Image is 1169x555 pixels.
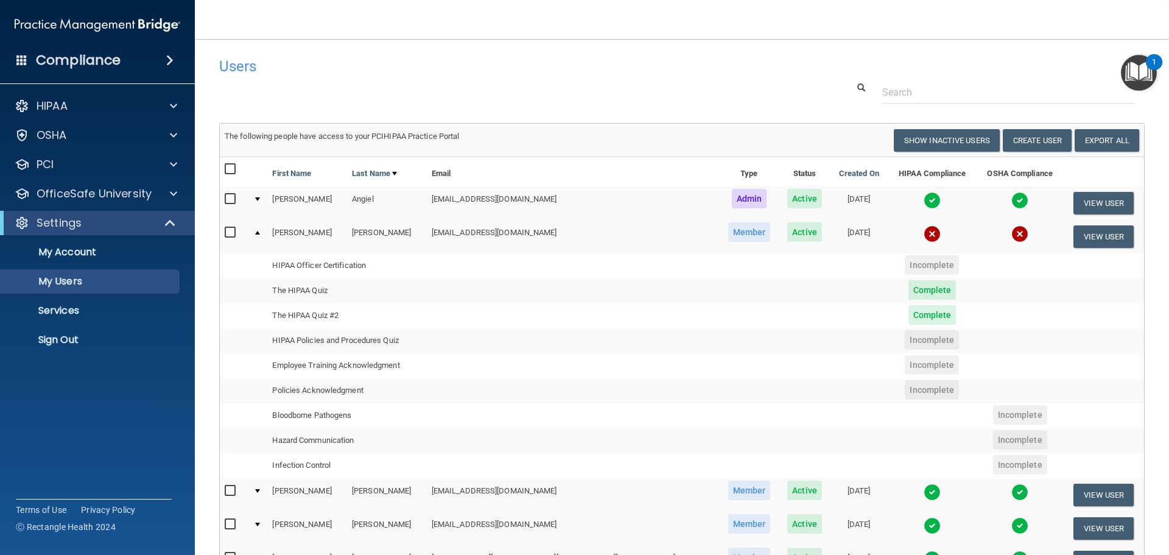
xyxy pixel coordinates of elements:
[787,514,822,534] span: Active
[779,157,830,186] th: Status
[352,166,397,181] a: Last Name
[1073,192,1134,214] button: View User
[15,186,177,201] a: OfficeSafe University
[924,192,941,209] img: tick.e7d51cea.svg
[993,405,1047,425] span: Incomplete
[958,468,1154,517] iframe: Drift Widget Chat Controller
[37,216,82,230] p: Settings
[267,353,426,378] td: Employee Training Acknowledgment
[81,504,136,516] a: Privacy Policy
[267,428,426,453] td: Hazard Communication
[830,186,888,220] td: [DATE]
[888,157,977,186] th: HIPAA Compliance
[719,157,779,186] th: Type
[830,512,888,545] td: [DATE]
[8,246,174,258] p: My Account
[15,99,177,113] a: HIPAA
[15,128,177,143] a: OSHA
[427,157,719,186] th: Email
[267,378,426,403] td: Policies Acknowledgment
[1121,55,1157,91] button: Open Resource Center, 1 new notification
[1073,225,1134,248] button: View User
[267,403,426,428] td: Bloodborne Pathogens
[894,129,1000,152] button: Show Inactive Users
[977,157,1063,186] th: OSHA Compliance
[16,521,116,533] span: Ⓒ Rectangle Health 2024
[1152,62,1156,78] div: 1
[882,81,1136,104] input: Search
[347,478,427,512] td: [PERSON_NAME]
[728,481,771,500] span: Member
[16,504,66,516] a: Terms of Use
[1075,129,1139,152] a: Export All
[830,220,888,253] td: [DATE]
[225,132,460,141] span: The following people have access to your PCIHIPAA Practice Portal
[1073,517,1134,540] button: View User
[839,166,879,181] a: Created On
[37,99,68,113] p: HIPAA
[219,58,751,74] h4: Users
[732,189,767,208] span: Admin
[347,512,427,545] td: [PERSON_NAME]
[267,253,426,278] td: HIPAA Officer Certification
[347,220,427,253] td: [PERSON_NAME]
[993,455,1047,475] span: Incomplete
[267,220,347,253] td: [PERSON_NAME]
[267,186,347,220] td: [PERSON_NAME]
[905,355,959,375] span: Incomplete
[37,157,54,172] p: PCI
[37,186,152,201] p: OfficeSafe University
[36,52,121,69] h4: Compliance
[924,517,941,534] img: tick.e7d51cea.svg
[37,128,67,143] p: OSHA
[905,380,959,400] span: Incomplete
[1011,517,1028,534] img: tick.e7d51cea.svg
[267,328,426,353] td: HIPAA Policies and Procedures Quiz
[908,280,957,300] span: Complete
[1011,192,1028,209] img: tick.e7d51cea.svg
[427,478,719,512] td: [EMAIL_ADDRESS][DOMAIN_NAME]
[15,157,177,172] a: PCI
[728,222,771,242] span: Member
[787,222,822,242] span: Active
[267,512,347,545] td: [PERSON_NAME]
[830,478,888,512] td: [DATE]
[905,330,959,350] span: Incomplete
[908,305,957,325] span: Complete
[427,512,719,545] td: [EMAIL_ADDRESS][DOMAIN_NAME]
[15,216,177,230] a: Settings
[267,303,426,328] td: The HIPAA Quiz #2
[728,514,771,534] span: Member
[924,484,941,501] img: tick.e7d51cea.svg
[267,453,426,478] td: Infection Control
[427,220,719,253] td: [EMAIL_ADDRESS][DOMAIN_NAME]
[905,255,959,275] span: Incomplete
[267,478,347,512] td: [PERSON_NAME]
[272,166,311,181] a: First Name
[924,225,941,242] img: cross.ca9f0e7f.svg
[8,334,174,346] p: Sign Out
[347,186,427,220] td: Angiel
[1003,129,1072,152] button: Create User
[8,275,174,288] p: My Users
[787,189,822,208] span: Active
[267,278,426,303] td: The HIPAA Quiz
[427,186,719,220] td: [EMAIL_ADDRESS][DOMAIN_NAME]
[1011,225,1028,242] img: cross.ca9f0e7f.svg
[787,481,822,500] span: Active
[8,305,174,317] p: Services
[993,430,1047,450] span: Incomplete
[15,13,180,37] img: PMB logo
